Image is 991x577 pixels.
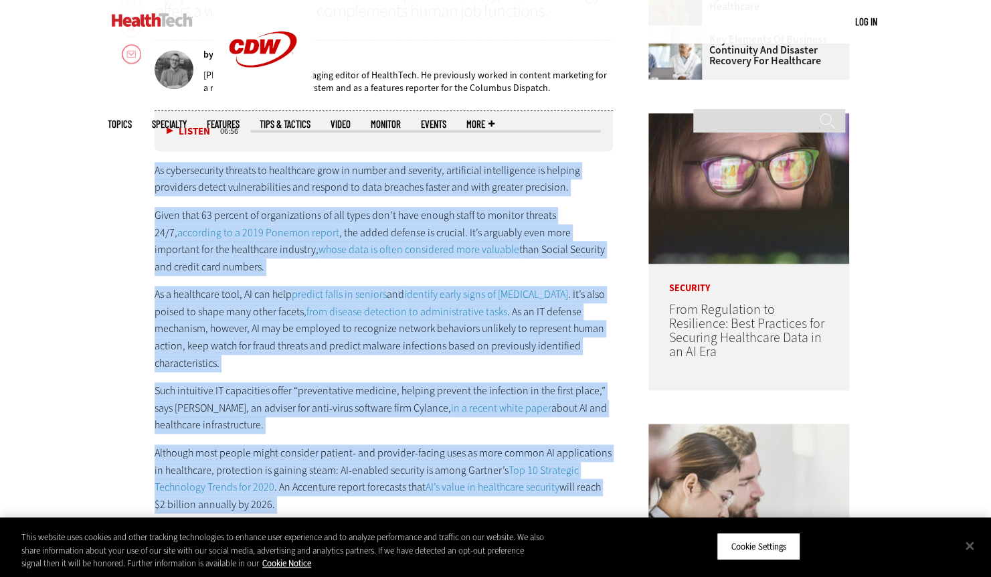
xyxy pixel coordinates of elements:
[648,264,849,293] p: Security
[404,287,568,301] a: identify early signs of [MEDICAL_DATA]
[371,119,401,129] a: MonITor
[177,226,339,240] a: according to a 2019 Ponemon report
[421,119,446,129] a: Events
[213,88,313,102] a: CDW
[112,13,193,27] img: Home
[292,287,387,301] a: predict falls in seniors
[717,532,800,560] button: Cookie Settings
[306,305,507,319] a: from disease detection to administrative tasks
[155,444,614,513] p: Although most people might consider patient- and provider-facing uses as more common AI applicati...
[648,113,849,264] img: woman wearing glasses looking at healthcare data on screen
[155,207,614,275] p: Given that 63 percent of organizations of all types don’t have enough staff to monitor threats 24...
[426,480,559,494] a: AI’s value in healthcare security
[21,531,545,570] div: This website uses cookies and other tracking technologies to enhance user experience and to analy...
[207,119,240,129] a: Features
[262,558,311,569] a: More information about your privacy
[155,162,614,196] p: As cybersecurity threats to healthcare grow in number and severity, artificial intelligence is he...
[955,531,984,560] button: Close
[648,424,849,574] img: medical researchers look at data on desktop monitor
[668,301,824,361] a: From Regulation to Resilience: Best Practices for Securing Healthcare Data in an AI Era
[451,401,551,415] a: in a recent white paper
[319,242,519,256] a: whose data is often considered more valuable
[155,382,614,434] p: Such intuitive IT capacities offer “preventative medicine, helping prevent the infection in the f...
[108,119,132,129] span: Topics
[331,119,351,129] a: Video
[855,15,877,27] a: Log in
[152,119,187,129] span: Specialty
[260,119,310,129] a: Tips & Tactics
[855,15,877,29] div: User menu
[155,286,614,372] p: As a healthcare tool, AI can help and . It’s also poised to shape many other facets, . As an IT d...
[466,119,494,129] span: More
